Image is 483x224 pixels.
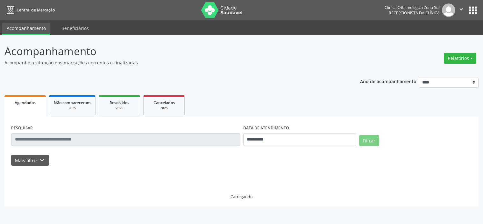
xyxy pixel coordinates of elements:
[153,100,175,105] span: Cancelados
[4,59,336,66] p: Acompanhe a situação das marcações correntes e finalizadas
[148,106,180,111] div: 2025
[360,77,416,85] p: Ano de acompanhamento
[442,4,455,17] img: img
[458,6,465,13] i: 
[4,5,55,15] a: Central de Marcação
[231,194,252,199] div: Carregando
[17,7,55,13] span: Central de Marcação
[11,123,33,133] label: PESQUISAR
[455,4,467,17] button: 
[54,100,91,105] span: Não compareceram
[467,5,479,16] button: apps
[110,100,129,105] span: Resolvidos
[11,155,49,166] button: Mais filtroskeyboard_arrow_down
[385,5,440,10] div: Clinica Oftalmologica Zona Sul
[359,135,379,146] button: Filtrar
[54,106,91,111] div: 2025
[243,123,289,133] label: DATA DE ATENDIMENTO
[389,10,440,16] span: Recepcionista da clínica
[2,23,50,35] a: Acompanhamento
[57,23,93,34] a: Beneficiários
[103,106,135,111] div: 2025
[39,157,46,164] i: keyboard_arrow_down
[4,43,336,59] p: Acompanhamento
[15,100,36,105] span: Agendados
[444,53,476,64] button: Relatórios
